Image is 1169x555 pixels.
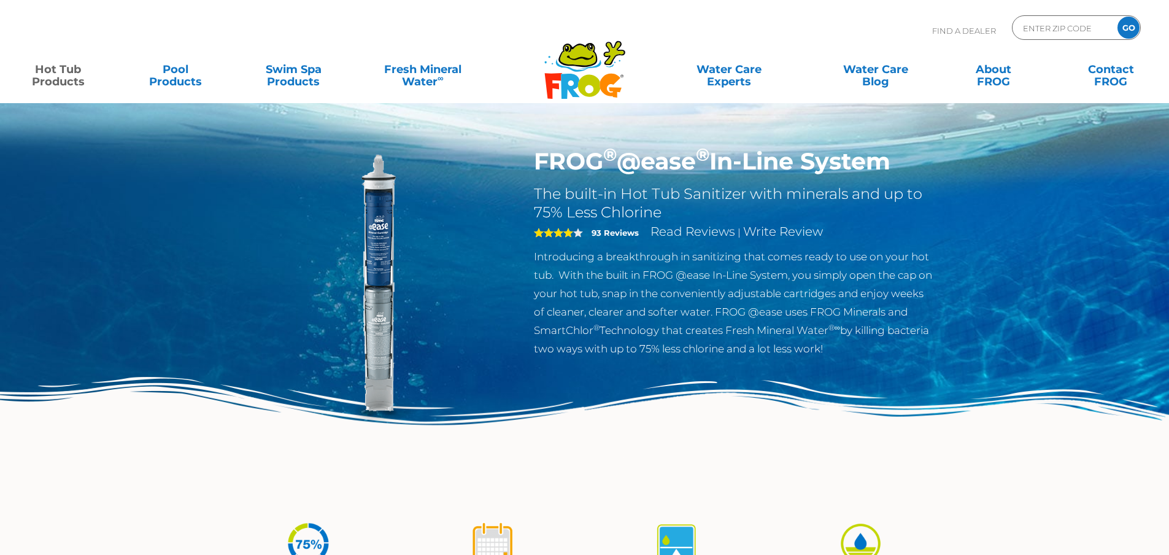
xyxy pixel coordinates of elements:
[655,57,803,82] a: Water CareExperts
[12,57,104,82] a: Hot TubProducts
[1065,57,1157,82] a: ContactFROG
[603,144,617,165] sup: ®
[947,57,1039,82] a: AboutFROG
[130,57,222,82] a: PoolProducts
[696,144,709,165] sup: ®
[828,323,840,332] sup: ®∞
[538,25,632,99] img: Frog Products Logo
[534,185,935,222] h2: The built-in Hot Tub Sanitizer with minerals and up to 75% Less Chlorine
[830,57,921,82] a: Water CareBlog
[438,73,444,83] sup: ∞
[738,227,741,238] span: |
[1117,17,1140,39] input: GO
[932,15,996,46] p: Find A Dealer
[534,247,935,358] p: Introducing a breakthrough in sanitizing that comes ready to use on your hot tub. With the built ...
[593,323,600,332] sup: ®
[365,57,480,82] a: Fresh MineralWater∞
[235,147,516,429] img: inline-system.png
[248,57,339,82] a: Swim SpaProducts
[650,224,735,239] a: Read Reviews
[592,228,639,238] strong: 93 Reviews
[743,224,823,239] a: Write Review
[534,228,573,238] span: 4
[534,147,935,176] h1: FROG @ease In-Line System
